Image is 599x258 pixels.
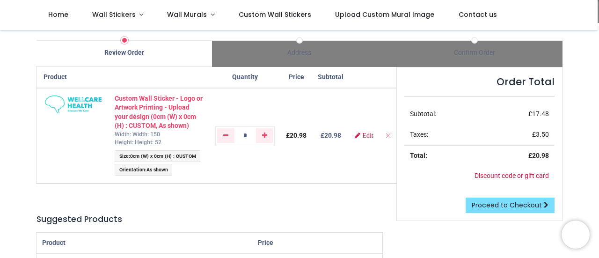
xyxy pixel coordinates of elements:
[286,132,307,139] span: £
[130,153,196,159] span: 0cm (W) x 0cm (H) : CUSTOM
[232,73,258,81] span: Quantity
[252,233,296,254] th: Price
[167,10,207,19] span: Wall Murals
[44,94,103,115] img: lDACNwAAAAZJREFUAwCeEIpMSd0j8wAAAABJRU5ErkJggg==
[37,67,109,88] th: Product
[37,214,382,225] h5: Suggested Products
[217,128,234,143] a: Remove one
[239,10,311,19] span: Custom Wall Stickers
[532,110,549,118] span: 17.48
[532,131,549,138] span: £
[146,167,168,173] span: As shown
[48,10,68,19] span: Home
[536,131,549,138] span: 3.50
[532,152,549,159] span: 20.98
[37,233,252,254] th: Product
[119,153,129,159] span: Size
[387,48,562,58] div: Confirm Order
[385,132,391,139] a: Remove from cart
[119,167,145,173] span: Orientation
[528,152,549,159] strong: £
[324,132,341,139] span: 20.98
[321,132,341,139] b: £
[404,104,485,125] td: Subtotal:
[115,164,172,176] span: :
[290,132,307,139] span: 20.98
[256,128,273,143] a: Add one
[115,131,160,138] span: Width: Width: 150
[459,10,497,19] span: Contact us
[466,198,555,214] a: Proceed to Checkout
[92,10,136,19] span: Wall Stickers
[37,48,212,58] div: Review Order
[115,139,161,146] span: Height: Height: 52
[528,110,549,118] span: £
[115,150,200,162] span: :
[335,10,434,19] span: Upload Custom Mural Image
[404,125,485,145] td: Taxes:
[280,67,312,88] th: Price
[312,67,349,88] th: Subtotal
[212,48,387,58] div: Address
[355,132,373,139] a: Edit
[410,152,427,159] strong: Total:
[475,172,549,179] a: Discount code or gift card
[404,75,554,88] h4: Order Total
[472,200,542,210] span: Proceed to Checkout
[562,221,590,249] iframe: Brevo live chat
[115,95,203,130] a: Custom Wall Sticker - Logo or Artwork Printing - Upload your design (0cm (W) x 0cm (H) : CUSTOM, ...
[362,132,373,139] span: Edit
